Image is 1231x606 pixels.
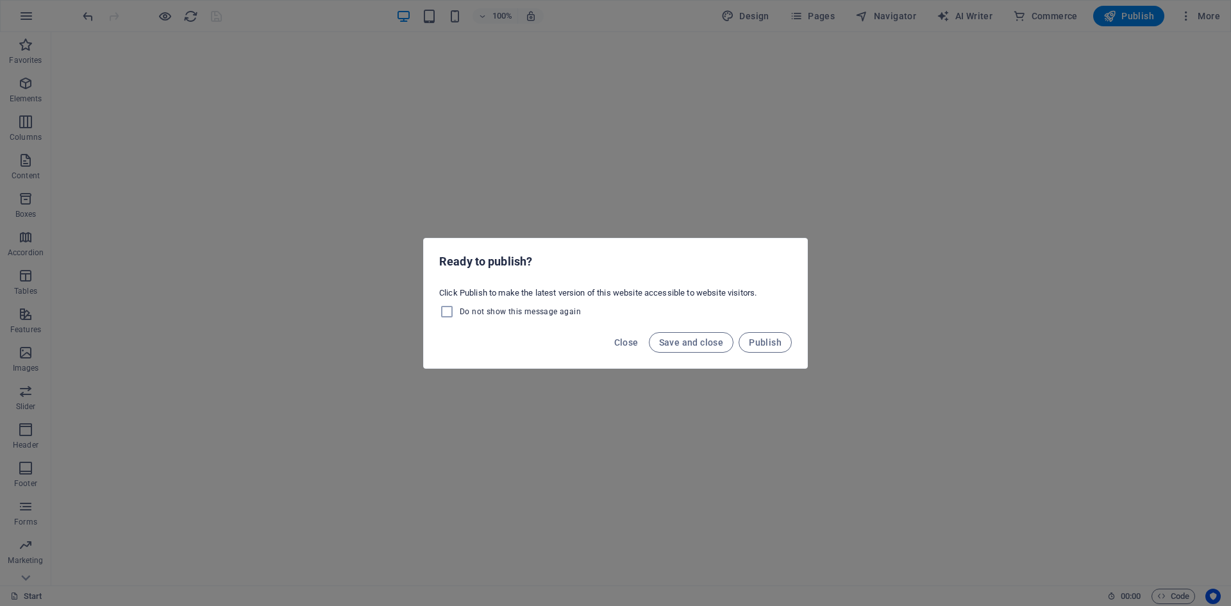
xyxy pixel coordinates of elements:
span: Do not show this message again [460,307,581,317]
button: Close [609,332,644,353]
span: Close [614,337,639,348]
button: Save and close [649,332,734,353]
span: Save and close [659,337,724,348]
span: Publish [749,337,782,348]
h2: Ready to publish? [439,254,792,269]
button: Publish [739,332,792,353]
div: Click Publish to make the latest version of this website accessible to website visitors. [424,282,807,324]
